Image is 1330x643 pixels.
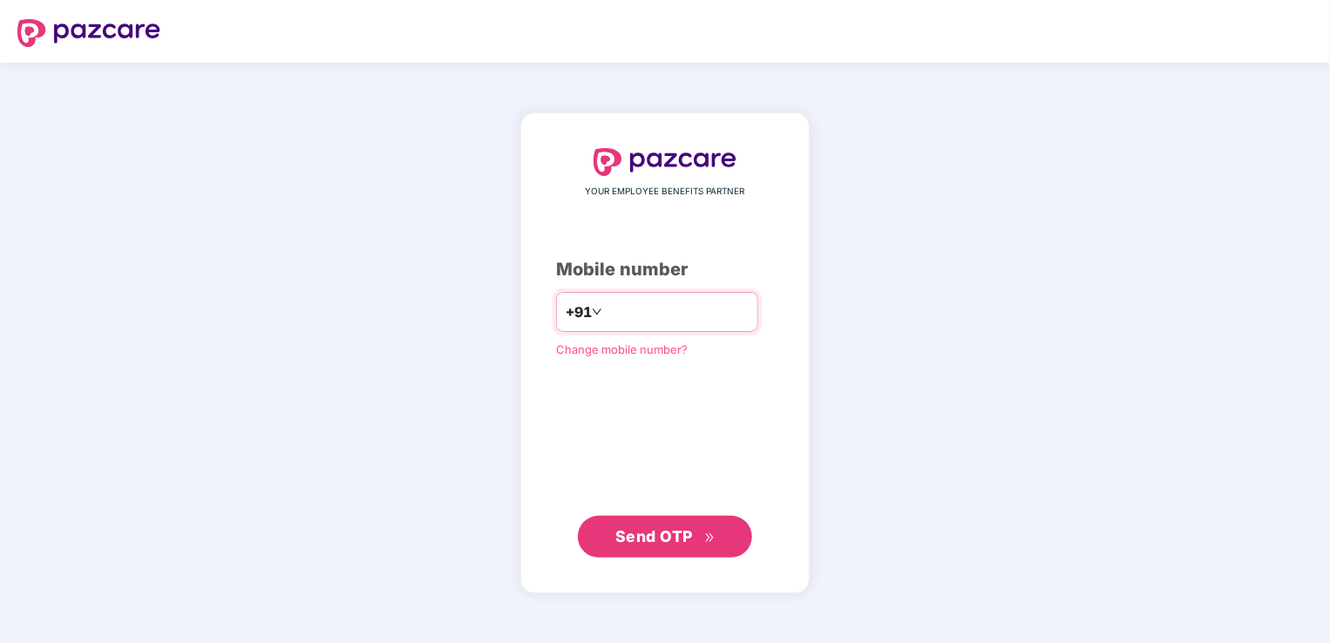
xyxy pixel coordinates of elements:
[704,532,716,544] span: double-right
[17,19,160,47] img: logo
[566,301,592,323] span: +91
[578,516,752,558] button: Send OTPdouble-right
[556,256,774,283] div: Mobile number
[592,307,602,317] span: down
[615,527,693,545] span: Send OTP
[594,148,736,176] img: logo
[556,342,688,356] a: Change mobile number?
[586,185,745,199] span: YOUR EMPLOYEE BENEFITS PARTNER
